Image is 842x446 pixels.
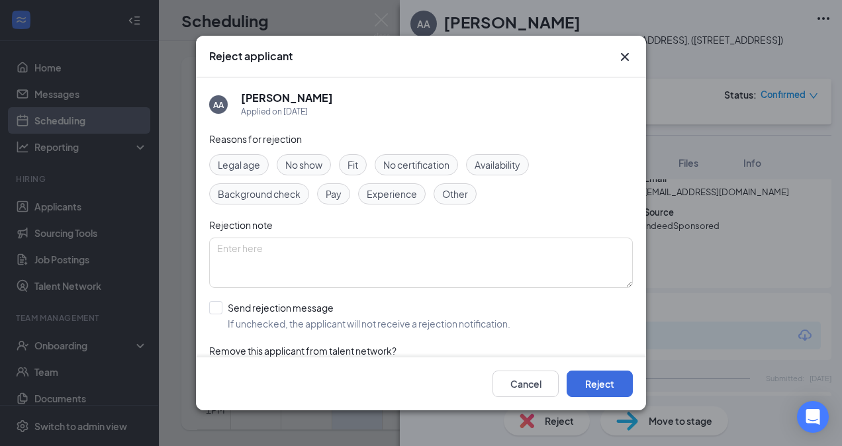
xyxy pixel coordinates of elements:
[797,401,829,433] div: Open Intercom Messenger
[617,49,633,65] svg: Cross
[285,157,322,172] span: No show
[241,105,333,118] div: Applied on [DATE]
[209,345,397,357] span: Remove this applicant from talent network?
[218,187,301,201] span: Background check
[367,187,417,201] span: Experience
[326,187,342,201] span: Pay
[218,157,260,172] span: Legal age
[241,91,333,105] h5: [PERSON_NAME]
[442,187,468,201] span: Other
[209,133,302,145] span: Reasons for rejection
[348,157,358,172] span: Fit
[617,49,633,65] button: Close
[567,371,633,397] button: Reject
[475,157,520,172] span: Availability
[383,157,449,172] span: No certification
[492,371,559,397] button: Cancel
[209,219,273,231] span: Rejection note
[209,49,293,64] h3: Reject applicant
[213,99,224,110] div: AA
